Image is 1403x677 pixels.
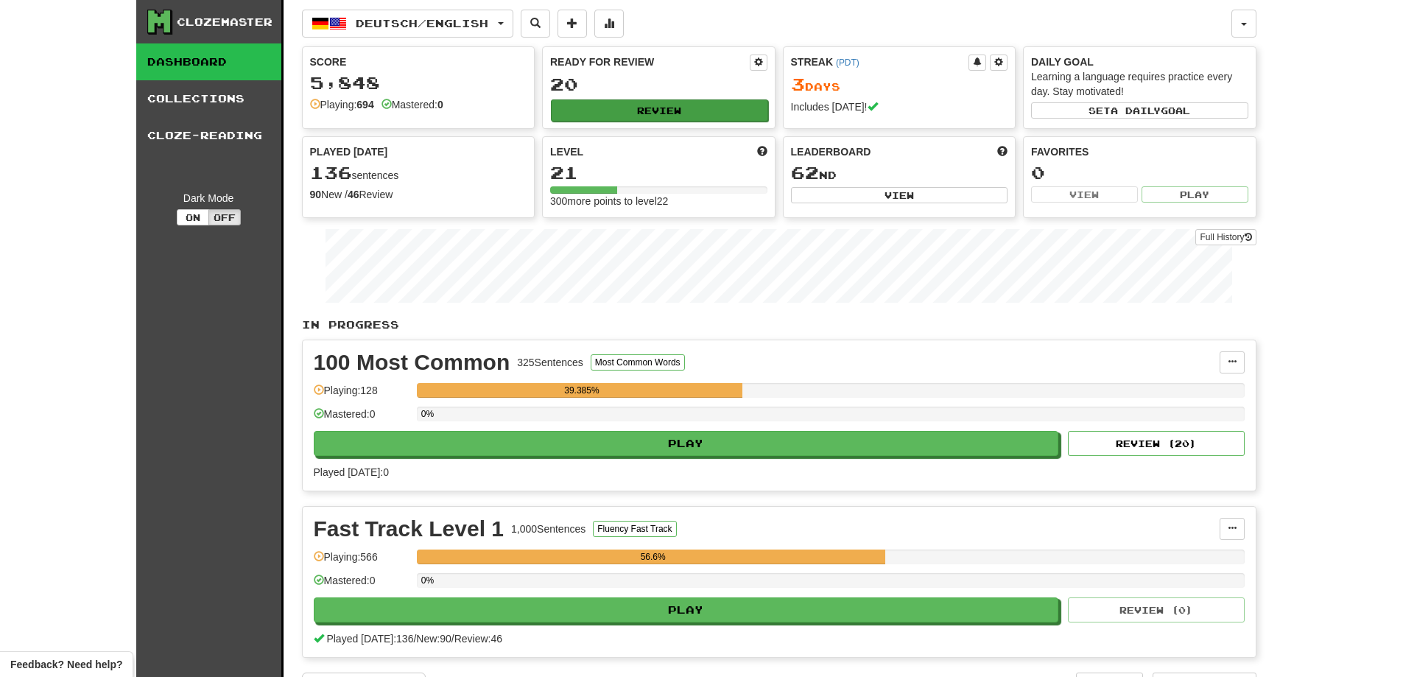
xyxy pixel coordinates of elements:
a: Full History [1195,229,1256,245]
span: Leaderboard [791,144,871,159]
button: View [791,187,1008,203]
div: Mastered: [381,97,443,112]
a: (PDT) [836,57,859,68]
button: Fluency Fast Track [593,521,676,537]
span: Open feedback widget [10,657,122,672]
button: Review [551,99,768,122]
div: Learning a language requires practice every day. Stay motivated! [1031,69,1248,99]
span: New: 90 [416,633,451,645]
button: Play [314,597,1059,622]
a: Cloze-Reading [136,117,281,154]
strong: 694 [356,99,373,111]
div: Playing: [310,97,374,112]
span: This week in points, UTC [997,144,1008,159]
div: 5,848 [310,74,527,92]
span: a daily [1111,105,1161,116]
span: / [451,633,454,645]
span: 62 [791,162,819,183]
div: Score [310,55,527,69]
strong: 90 [310,189,322,200]
button: Play [1142,186,1248,203]
button: Most Common Words [591,354,685,371]
span: Level [550,144,583,159]
button: Deutsch/English [302,10,513,38]
div: 300 more points to level 22 [550,194,767,208]
span: Score more points to level up [757,144,767,159]
div: New / Review [310,187,527,202]
div: Fast Track Level 1 [314,518,504,540]
button: Review (20) [1068,431,1245,456]
div: 39.385% [421,383,742,398]
div: 325 Sentences [517,355,583,370]
div: Streak [791,55,969,69]
strong: 0 [437,99,443,111]
strong: 46 [348,189,359,200]
div: Mastered: 0 [314,407,409,431]
button: View [1031,186,1138,203]
div: Daily Goal [1031,55,1248,69]
div: 20 [550,75,767,94]
div: Dark Mode [147,191,270,206]
div: sentences [310,164,527,183]
span: / [413,633,416,645]
div: 1,000 Sentences [511,522,586,536]
span: Review: 46 [454,633,502,645]
div: 100 Most Common [314,351,510,373]
div: nd [791,164,1008,183]
div: Playing: 566 [314,550,409,574]
button: Add sentence to collection [558,10,587,38]
div: Clozemaster [177,15,272,29]
button: On [177,209,209,225]
div: Day s [791,75,1008,94]
button: Search sentences [521,10,550,38]
div: 0 [1031,164,1248,182]
div: Favorites [1031,144,1248,159]
div: Mastered: 0 [314,573,409,597]
span: Played [DATE] [310,144,388,159]
div: Playing: 128 [314,383,409,407]
button: Seta dailygoal [1031,102,1248,119]
a: Dashboard [136,43,281,80]
span: Deutsch / English [356,17,488,29]
button: Review (0) [1068,597,1245,622]
span: Played [DATE]: 136 [326,633,413,645]
span: Played [DATE]: 0 [314,466,389,478]
div: 56.6% [421,550,885,564]
span: 3 [791,74,805,94]
a: Collections [136,80,281,117]
button: More stats [594,10,624,38]
div: Includes [DATE]! [791,99,1008,114]
div: 21 [550,164,767,182]
button: Play [314,431,1059,456]
p: In Progress [302,318,1256,332]
div: Ready for Review [550,55,750,69]
span: 136 [310,162,352,183]
button: Off [208,209,241,225]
